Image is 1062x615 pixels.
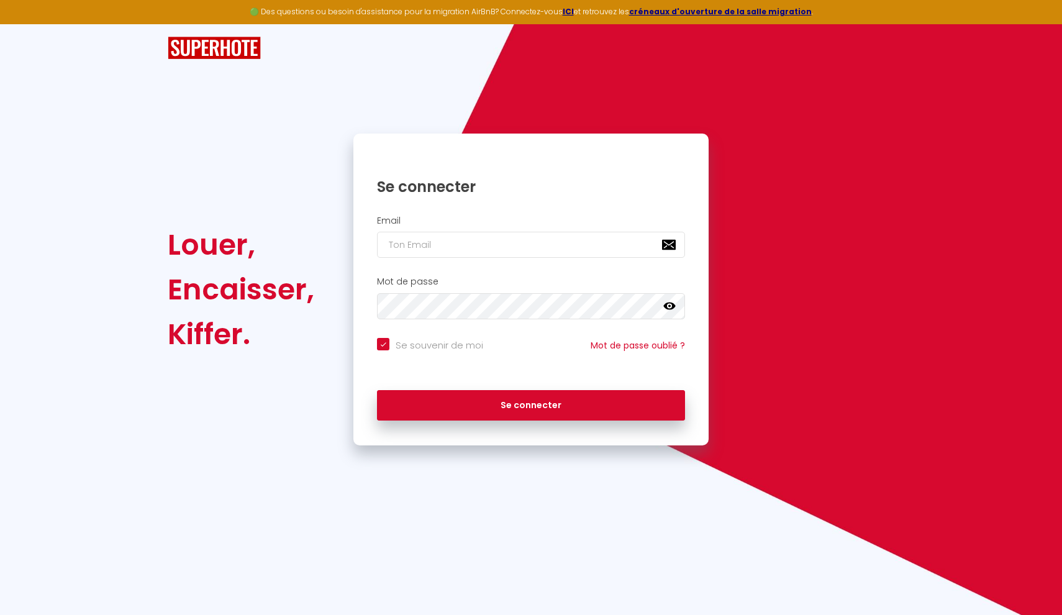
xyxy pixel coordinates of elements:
a: créneaux d'ouverture de la salle migration [629,6,812,17]
input: Ton Email [377,232,685,258]
a: Mot de passe oublié ? [591,339,685,352]
img: SuperHote logo [168,37,261,60]
div: Encaisser, [168,267,314,312]
h2: Email [377,216,685,226]
div: Louer, [168,222,314,267]
div: Kiffer. [168,312,314,357]
h1: Se connecter [377,177,685,196]
button: Se connecter [377,390,685,421]
a: ICI [563,6,574,17]
h2: Mot de passe [377,276,685,287]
